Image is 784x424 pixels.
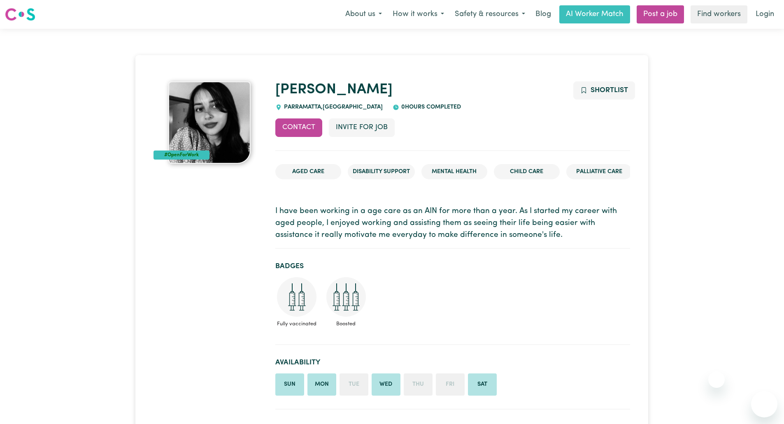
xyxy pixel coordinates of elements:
[275,262,630,271] h2: Badges
[329,118,395,137] button: Invite for Job
[637,5,684,23] a: Post a job
[275,358,630,367] h2: Availability
[275,317,318,331] span: Fully vaccinated
[326,277,366,317] img: Care and support worker has received booster dose of COVID-19 vaccination
[494,164,560,180] li: Child care
[307,373,336,396] li: Available on Monday
[282,104,383,110] span: PARRAMATTA , [GEOGRAPHIC_DATA]
[275,118,322,137] button: Contact
[566,164,632,180] li: Palliative care
[275,373,304,396] li: Available on Sunday
[468,373,497,396] li: Available on Saturday
[340,373,368,396] li: Unavailable on Tuesday
[751,391,777,417] iframe: Button to launch messaging window
[277,277,316,317] img: Care and support worker has received 2 doses of COVID-19 vaccine
[691,5,747,23] a: Find workers
[559,5,630,23] a: AI Worker Match
[275,83,393,97] a: [PERSON_NAME]
[387,6,449,23] button: How it works
[275,206,630,241] p: I have been working in a age care as an AIN for more than a year. As I started my career with age...
[573,81,635,100] button: Add to shortlist
[449,6,530,23] button: Safety & resources
[154,81,265,164] a: Himani's profile picture'#OpenForWork
[591,87,628,94] span: Shortlist
[348,164,415,180] li: Disability Support
[5,5,35,24] a: Careseekers logo
[421,164,487,180] li: Mental Health
[275,164,341,180] li: Aged Care
[399,104,461,110] span: 0 hours completed
[5,7,35,22] img: Careseekers logo
[530,5,556,23] a: Blog
[340,6,387,23] button: About us
[372,373,400,396] li: Available on Wednesday
[404,373,433,396] li: Unavailable on Thursday
[325,317,368,331] span: Boosted
[708,371,725,388] iframe: Close message
[154,151,209,160] div: #OpenForWork
[751,5,779,23] a: Login
[436,373,465,396] li: Unavailable on Friday
[168,81,251,164] img: Himani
